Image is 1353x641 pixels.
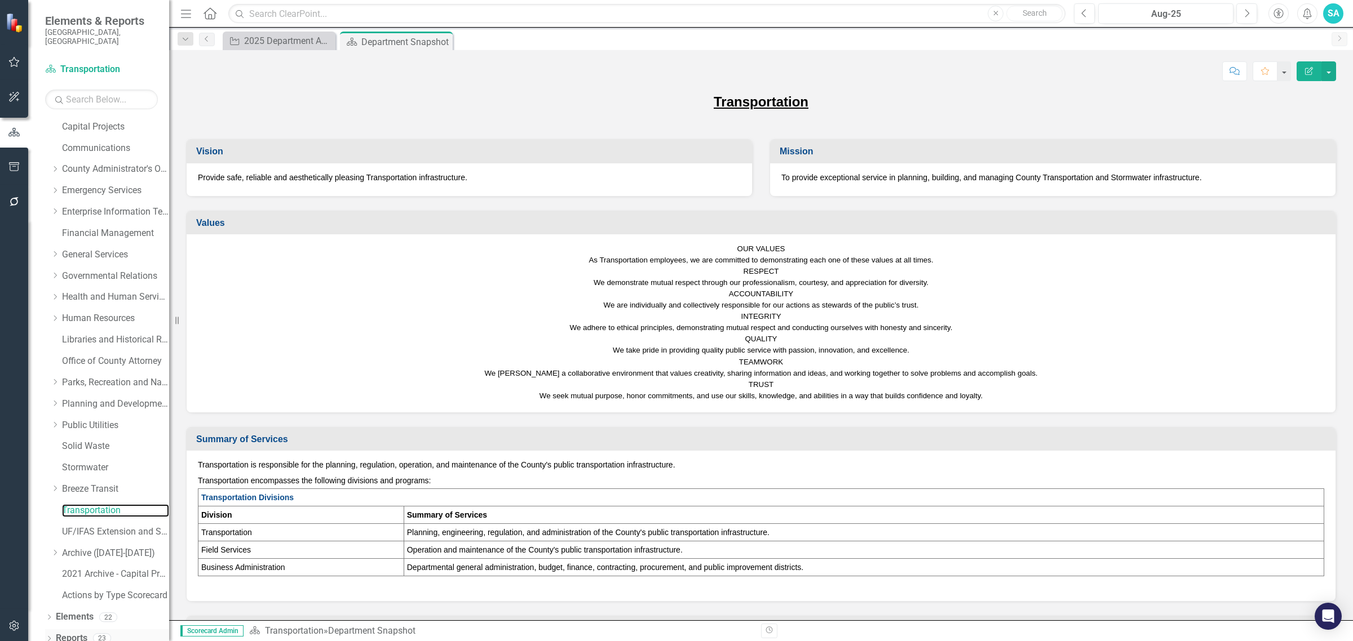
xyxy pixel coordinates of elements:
a: Breeze Transit [62,483,169,496]
div: Open Intercom Messenger [1315,603,1342,630]
a: Governmental Relations [62,270,169,283]
button: Search [1006,6,1063,21]
a: Actions by Type Scorecard [62,589,169,602]
td: Planning, engineering, regulation, and administration of the County's public transportation infra... [404,524,1324,541]
td: Departmental general administration, budget, finance, contracting, procurement, and public improv... [404,559,1324,576]
div: Aug-25 [1102,7,1230,21]
a: 2021 Archive - Capital Projects [62,568,169,581]
a: Archive ([DATE]-[DATE]) [62,547,169,560]
a: Emergency Services [62,184,169,197]
div: 2025 Department Actions - Monthly Updates ([PERSON_NAME]) [244,34,333,48]
a: Capital Projects [62,121,169,133]
span: We demonstrate mutual respect through our professionalism, courtesy, and appreciation for diversity. [594,278,928,287]
strong: Summary of Services [407,510,487,519]
a: Stormwater [62,461,169,474]
a: General Services [62,248,169,261]
a: Health and Human Services [62,291,169,304]
span: OUR VALUES [737,244,785,253]
input: Search ClearPoint... [228,4,1065,24]
h3: Summary of Services [196,434,1330,444]
a: Enterprise Information Technology [62,206,169,219]
img: ClearPoint Strategy [6,13,25,33]
small: [GEOGRAPHIC_DATA], [GEOGRAPHIC_DATA] [45,28,158,46]
span: We take pride in providing quality public service with passion, innovation, and excellence. [613,346,909,354]
span: We are individually and collectively responsible for our actions as stewards of the public’s trust. [604,301,919,309]
span: Search [1023,8,1047,17]
span: ACCOUNTABILITY [729,290,794,298]
td: Operation and maintenance of the County's public transportation infrastructure. [404,541,1324,559]
a: UF/IFAS Extension and Sustainability [62,526,169,538]
span: We seek mutual purpose, honor commitments, and use our skills, knowledge, and abilities in a way ... [540,391,983,400]
span: Scorecard Admin [180,625,244,636]
span: RESPECT [744,267,779,275]
span: We [PERSON_NAME] a collaborative environment that values creativity, sharing information and idea... [484,369,1037,377]
p: Provide safe, reliable and aesthetically pleasing Transportation infrastructure. [198,172,741,183]
strong: Division [201,510,232,519]
a: Transportation [45,63,158,76]
td: Business Administration [198,559,404,576]
p: Transportation is responsible for the planning, regulation, operation, and maintenance of the Cou... [198,459,1324,473]
span: We adhere to ethical principles, demonstrating mutual respect and conducting ourselves with hones... [570,323,953,332]
div: » [249,625,753,638]
a: County Administrator's Office [62,163,169,176]
div: Department Snapshot [328,625,415,636]
a: Communications [62,142,169,155]
a: Public Utilities [62,419,169,432]
a: Transportation [62,504,169,517]
a: Transportation [265,625,324,636]
span: QUALITY [745,335,777,343]
a: Human Resources [62,312,169,325]
div: Department Snapshot [361,35,450,49]
button: SA [1323,3,1343,24]
span: TEAMWORK [739,358,784,366]
a: Office of County Attorney [62,355,169,368]
h3: Mission [780,146,1330,157]
h3: Vision [196,146,746,157]
span: As Transportation employees, we are committed to demonstrating each one of these values at all ti... [589,256,933,264]
span: Elements & Reports [45,14,158,28]
p: To provide exceptional service in planning, building, and managing County Transportation and Stor... [781,172,1324,183]
a: 2025 Department Actions - Monthly Updates ([PERSON_NAME]) [225,34,333,48]
u: Transportation [714,94,808,109]
a: Financial Management [62,227,169,240]
div: 22 [99,612,117,622]
td: Transportation [198,524,404,541]
span: INTEGRITY [741,312,781,320]
h3: Values [196,218,1330,228]
strong: Transportation Divisions [201,493,294,502]
p: Transportation encompasses the following divisions and programs: [198,473,1324,488]
a: Parks, Recreation and Natural Resources [62,376,169,389]
button: Aug-25 [1098,3,1233,24]
a: Solid Waste [62,440,169,453]
input: Search Below... [45,90,158,109]
span: TRUST [749,380,773,389]
td: Field Services [198,541,404,559]
a: Elements [56,611,94,624]
a: Planning and Development Services [62,398,169,411]
a: Libraries and Historical Resources [62,333,169,346]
